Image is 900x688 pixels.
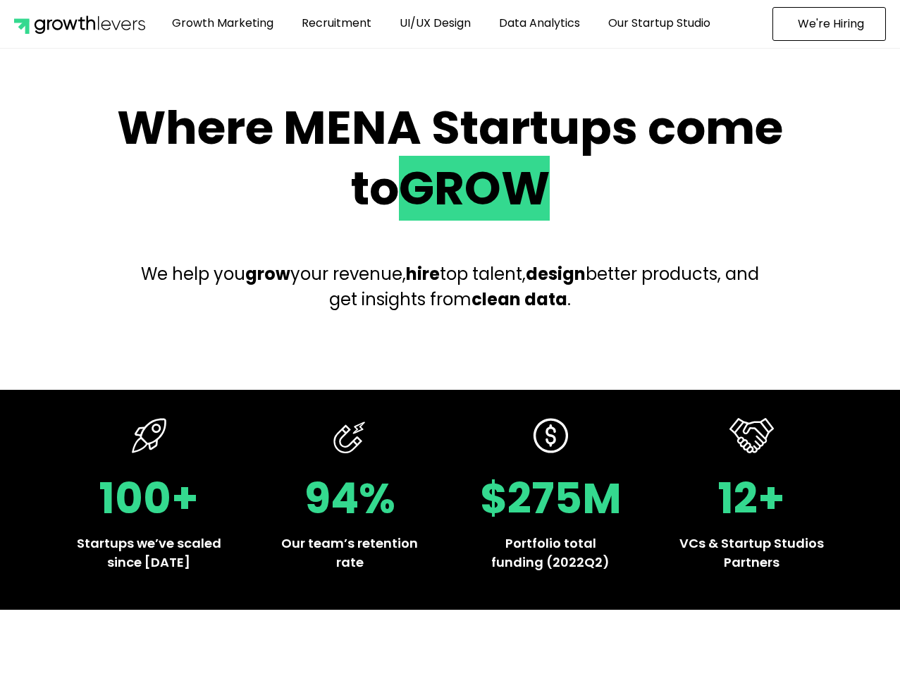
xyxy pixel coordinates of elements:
h2: 100+ [77,477,221,520]
a: Data Analytics [488,7,591,39]
span: GROW [399,156,550,221]
h2: 12+ [679,477,824,520]
p: Portfolio total funding (2022Q2) [479,534,623,572]
h2: 94% [278,477,422,520]
h2: $275M [479,477,623,520]
p: Startups we’ve scaled since [DATE] [77,534,221,572]
p: VCs & Startup Studios Partners [679,534,824,572]
p: We help you your revenue, top talent, better products, and get insights from . [130,262,771,312]
a: We're Hiring [772,7,886,41]
b: clean data [471,288,567,311]
a: Our Startup Studio [598,7,721,39]
a: UI/UX Design [389,7,481,39]
nav: Menu [145,7,738,39]
b: design [526,262,586,285]
a: Growth Marketing [161,7,284,39]
a: Recruitment [291,7,382,39]
b: grow [245,262,290,285]
h2: Where MENA Startups come to [101,98,799,219]
b: hire [406,262,440,285]
p: Our team’s retention rate [278,534,422,572]
span: We're Hiring [798,18,864,30]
